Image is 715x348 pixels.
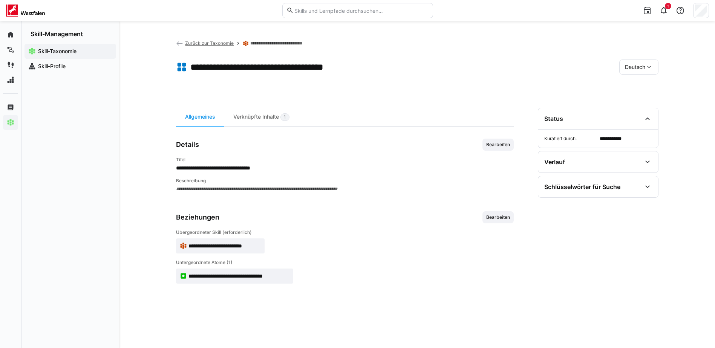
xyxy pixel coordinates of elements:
a: Zurück zur Taxonomie [176,40,234,46]
h4: Untergeordnete Atome (1) [176,259,514,266]
h4: Übergeordneter Skill (erforderlich) [176,229,514,235]
h3: Details [176,140,199,149]
h4: Titel [176,157,514,163]
div: Verknüpfte Inhalte [224,108,299,126]
div: Schlüsselwörter für Suche [544,183,620,191]
button: Bearbeiten [482,211,514,223]
div: Status [544,115,563,122]
div: Allgemeines [176,108,224,126]
span: Bearbeiten [485,142,511,148]
input: Skills und Lernpfade durchsuchen… [294,7,429,14]
span: Deutsch [625,63,645,71]
h3: Beziehungen [176,213,219,221]
span: 1 [667,4,669,8]
span: Bearbeiten [485,214,511,220]
h4: Beschreibung [176,178,514,184]
span: Zurück zur Taxonomie [185,40,234,46]
button: Bearbeiten [482,139,514,151]
span: 1 [284,114,286,120]
div: Verlauf [544,158,565,166]
span: Kuratiert durch: [544,136,597,142]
